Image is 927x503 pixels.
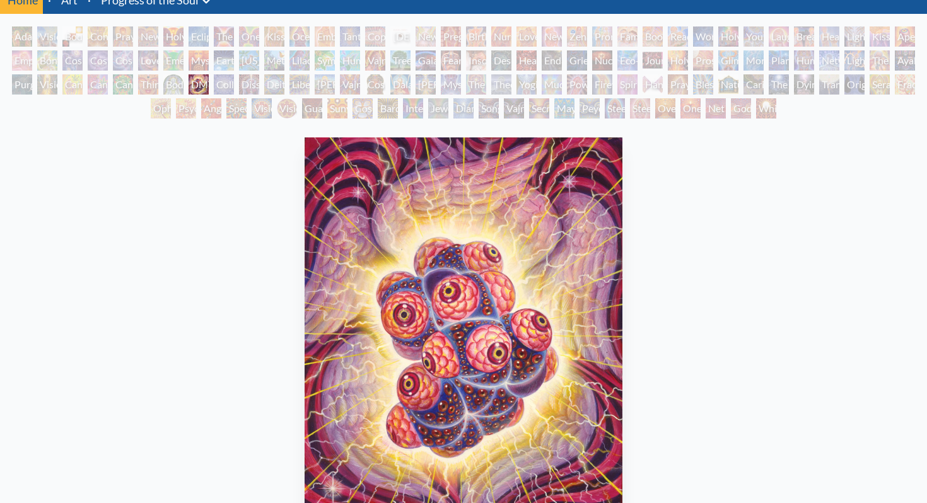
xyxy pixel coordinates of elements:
[239,50,259,71] div: [US_STATE] Song
[605,98,625,119] div: Steeplehead 1
[542,74,562,95] div: Mudra
[113,74,133,95] div: Cannabacchus
[138,26,158,47] div: New Man New Woman
[277,98,297,119] div: Vision Crystal Tondo
[239,26,259,47] div: One Taste
[441,50,461,71] div: Fear
[239,74,259,95] div: Dissectional Art for Tool's Lateralus CD
[870,74,890,95] div: Seraphic Transport Docking on the Third Eye
[12,26,32,47] div: Adam & Eve
[201,98,221,119] div: Angel Skin
[163,50,184,71] div: Emerald Grail
[252,98,272,119] div: Vision Crystal
[466,74,486,95] div: The Seer
[617,26,638,47] div: Family
[12,74,32,95] div: Purging
[12,50,32,71] div: Empowerment
[592,74,612,95] div: Firewalking
[630,98,650,119] div: Steeplehead 2
[819,74,839,95] div: Transfiguration
[542,26,562,47] div: New Family
[189,50,209,71] div: Mysteriosa 2
[37,74,57,95] div: Vision Tree
[390,26,411,47] div: [DEMOGRAPHIC_DATA] Embryo
[302,98,322,119] div: Guardian of Infinite Vision
[743,74,764,95] div: Caring
[567,50,587,71] div: Grieving
[138,50,158,71] div: Love is a Cosmic Force
[264,74,284,95] div: Deities & Demons Drinking from the Milky Pool
[643,50,663,71] div: Journey of the Wounded Healer
[794,26,814,47] div: Breathing
[693,74,713,95] div: Blessing Hand
[643,74,663,95] div: Hands that See
[769,26,789,47] div: Laughing Man
[592,50,612,71] div: Nuclear Crucifixion
[844,74,865,95] div: Original Face
[504,98,524,119] div: Vajra Being
[668,74,688,95] div: Praying Hands
[516,74,537,95] div: Yogi & the Möbius Sphere
[365,26,385,47] div: Copulating
[214,74,234,95] div: Collective Vision
[88,50,108,71] div: Cosmic Artist
[416,74,436,95] div: [PERSON_NAME]
[769,50,789,71] div: Planetary Prayers
[655,98,675,119] div: Oversoul
[895,74,915,95] div: Fractal Eyes
[706,98,726,119] div: Net of Being
[844,26,865,47] div: Lightweaver
[453,98,474,119] div: Diamond Being
[113,26,133,47] div: Praying
[718,26,738,47] div: Holy Family
[189,74,209,95] div: DMT - The Spirit Molecule
[895,50,915,71] div: Ayahuasca Visitation
[693,50,713,71] div: Prostration
[327,98,347,119] div: Sunyata
[416,50,436,71] div: Gaia
[264,50,284,71] div: Metamorphosis
[289,26,310,47] div: Ocean of Love Bliss
[542,50,562,71] div: Endarkenment
[491,74,511,95] div: Theologue
[226,98,247,119] div: Spectral Lotus
[163,26,184,47] div: Holy Grail
[416,26,436,47] div: Newborn
[340,50,360,71] div: Humming Bird
[554,98,574,119] div: Mayan Being
[479,98,499,119] div: Song of Vajra Being
[743,26,764,47] div: Young & Old
[516,50,537,71] div: Headache
[390,74,411,95] div: Dalai Lama
[743,50,764,71] div: Monochord
[617,50,638,71] div: Eco-Atlas
[403,98,423,119] div: Interbeing
[428,98,448,119] div: Jewel Being
[163,74,184,95] div: Body/Mind as a Vibratory Field of Energy
[756,98,776,119] div: White Light
[529,98,549,119] div: Secret Writing Being
[870,50,890,71] div: The Shulgins and their Alchemical Angels
[895,26,915,47] div: Aperture
[88,74,108,95] div: Cannabis Sutra
[189,26,209,47] div: Eclipse
[794,74,814,95] div: Dying
[340,26,360,47] div: Tantra
[62,74,83,95] div: Cannabis Mudra
[315,50,335,71] div: Symbiosis: Gall Wasp & Oak Tree
[365,74,385,95] div: Cosmic [DEMOGRAPHIC_DATA]
[466,50,486,71] div: Insomnia
[491,50,511,71] div: Despair
[731,98,751,119] div: Godself
[819,50,839,71] div: Networks
[378,98,398,119] div: Bardo Being
[693,26,713,47] div: Wonder
[315,26,335,47] div: Embracing
[315,74,335,95] div: [PERSON_NAME]
[718,74,738,95] div: Nature of Mind
[62,26,83,47] div: Body, Mind, Spirit
[580,98,600,119] div: Peyote Being
[617,74,638,95] div: Spirit Animates the Flesh
[264,26,284,47] div: Kissing
[819,26,839,47] div: Healing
